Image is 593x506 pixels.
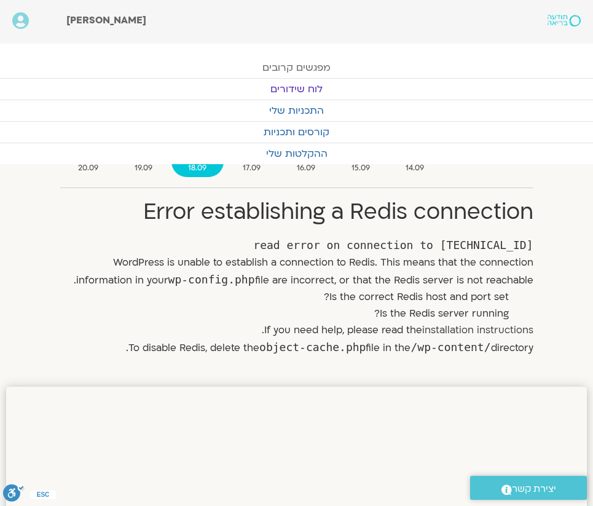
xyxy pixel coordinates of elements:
span: 19.09 [117,162,169,175]
a: installation instructions [422,323,533,337]
code: /wp-content/ [410,341,490,354]
a: יצירת קשר [470,476,587,500]
span: 18.09 [171,162,224,175]
span: 20.09 [61,162,116,175]
span: 16.09 [280,162,332,175]
li: Is the Redis server running? [60,306,509,322]
span: 17.09 [226,162,278,175]
span: יצירת קשר [512,481,556,497]
code: object-cache.php [259,341,366,354]
span: 14.09 [389,162,441,175]
h1: Error establishing a Redis connection [60,197,533,227]
code: read error on connection to [TECHNICAL_ID] [253,239,533,251]
li: Is the correct Redis host and port set? [60,289,509,306]
span: [PERSON_NAME] [66,14,146,27]
code: wp-config.php [168,273,255,286]
span: 15.09 [334,162,387,175]
p: WordPress is unable to establish a connection to Redis. This means that the connection informatio... [60,255,533,289]
p: To disable Redis, delete the file in the directory. [60,339,533,357]
p: If you need help, please read the . [60,322,533,339]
